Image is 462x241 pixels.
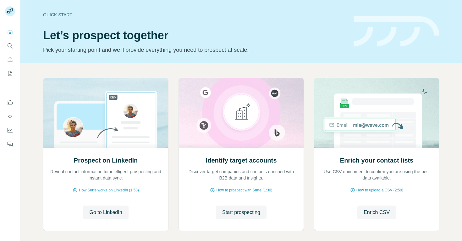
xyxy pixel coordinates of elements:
[216,187,272,193] span: How to prospect with Surfe (1:30)
[43,29,346,42] h1: Let’s prospect together
[79,187,139,193] span: How Surfe works on LinkedIn (1:58)
[216,206,267,219] button: Start prospecting
[89,209,122,216] span: Go to LinkedIn
[5,26,15,38] button: Quick start
[206,156,277,165] h2: Identify target accounts
[364,209,390,216] span: Enrich CSV
[43,78,168,148] img: Prospect on LinkedIn
[5,40,15,51] button: Search
[354,16,439,47] img: banner
[5,125,15,136] button: Dashboard
[5,111,15,122] button: Use Surfe API
[5,138,15,150] button: Feedback
[340,156,413,165] h2: Enrich your contact lists
[74,156,138,165] h2: Prospect on LinkedIn
[179,78,304,148] img: Identify target accounts
[222,209,260,216] span: Start prospecting
[5,54,15,65] button: Enrich CSV
[314,78,439,148] img: Enrich your contact lists
[5,68,15,79] button: My lists
[356,187,403,193] span: How to upload a CSV (2:59)
[321,169,433,181] p: Use CSV enrichment to confirm you are using the best data available.
[50,169,162,181] p: Reveal contact information for intelligent prospecting and instant data sync.
[43,46,346,54] p: Pick your starting point and we’ll provide everything you need to prospect at scale.
[357,206,396,219] button: Enrich CSV
[83,206,128,219] button: Go to LinkedIn
[185,169,297,181] p: Discover target companies and contacts enriched with B2B data and insights.
[43,12,346,18] div: Quick start
[5,97,15,108] button: Use Surfe on LinkedIn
